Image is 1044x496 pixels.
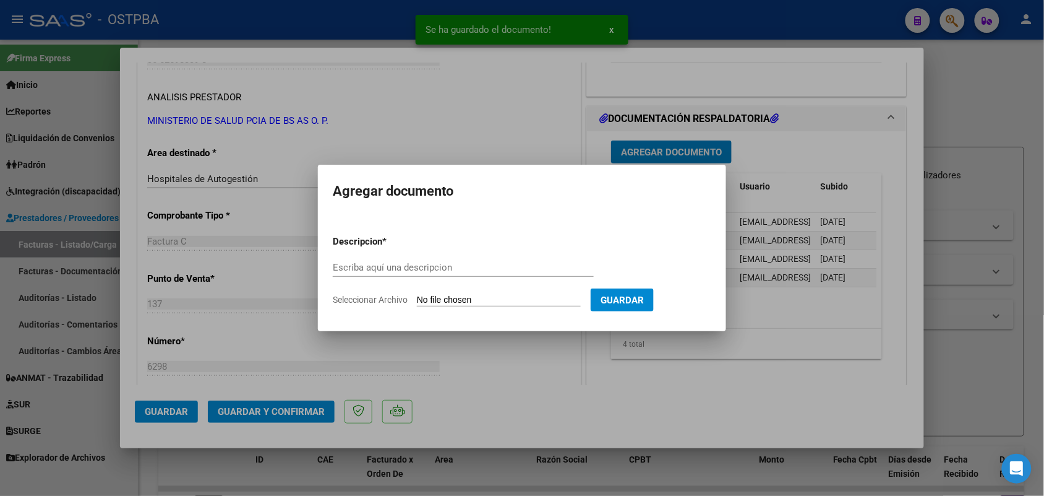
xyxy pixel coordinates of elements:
span: Guardar [601,295,644,306]
button: Guardar [591,289,654,311]
span: Seleccionar Archivo [333,295,408,305]
p: Descripcion [333,235,447,249]
div: Open Intercom Messenger [1002,454,1032,484]
h2: Agregar documento [333,180,711,203]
